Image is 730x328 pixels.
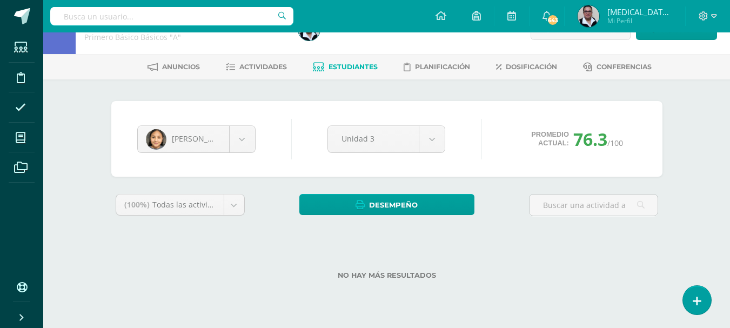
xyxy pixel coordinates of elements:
a: [PERSON_NAME] [138,126,255,152]
span: 643 [547,14,559,26]
img: 3224204cc604b1688819bf207791f228.png [146,129,166,150]
a: Actividades [226,58,287,76]
span: Dosificación [506,63,557,71]
a: Desempeño [299,194,474,215]
span: Todas las actividades de esta unidad [152,199,286,210]
span: /100 [607,138,623,148]
span: Planificación [415,63,470,71]
span: Conferencias [597,63,652,71]
a: Estudiantes [313,58,378,76]
span: [MEDICAL_DATA][PERSON_NAME] [607,6,672,17]
span: 76.3 [573,128,607,151]
span: Anuncios [162,63,200,71]
span: Estudiantes [329,63,378,71]
a: Unidad 3 [328,126,445,152]
input: Busca un usuario... [50,7,293,25]
a: Dosificación [496,58,557,76]
a: Anuncios [148,58,200,76]
input: Buscar una actividad aquí... [530,195,658,216]
span: [PERSON_NAME] [172,133,232,144]
label: No hay más resultados [111,271,662,279]
a: Planificación [404,58,470,76]
span: Promedio actual: [531,130,569,148]
a: Conferencias [583,58,652,76]
img: b40a199d199c7b6c7ebe8f7dd76dcc28.png [578,5,599,27]
span: Mi Perfil [607,16,672,25]
div: Primero Básico Básicos 'A' [84,32,285,42]
span: Unidad 3 [341,126,405,151]
a: (100%)Todas las actividades de esta unidad [116,195,244,215]
span: Desempeño [369,195,418,215]
span: (100%) [124,199,150,210]
span: Actividades [239,63,287,71]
